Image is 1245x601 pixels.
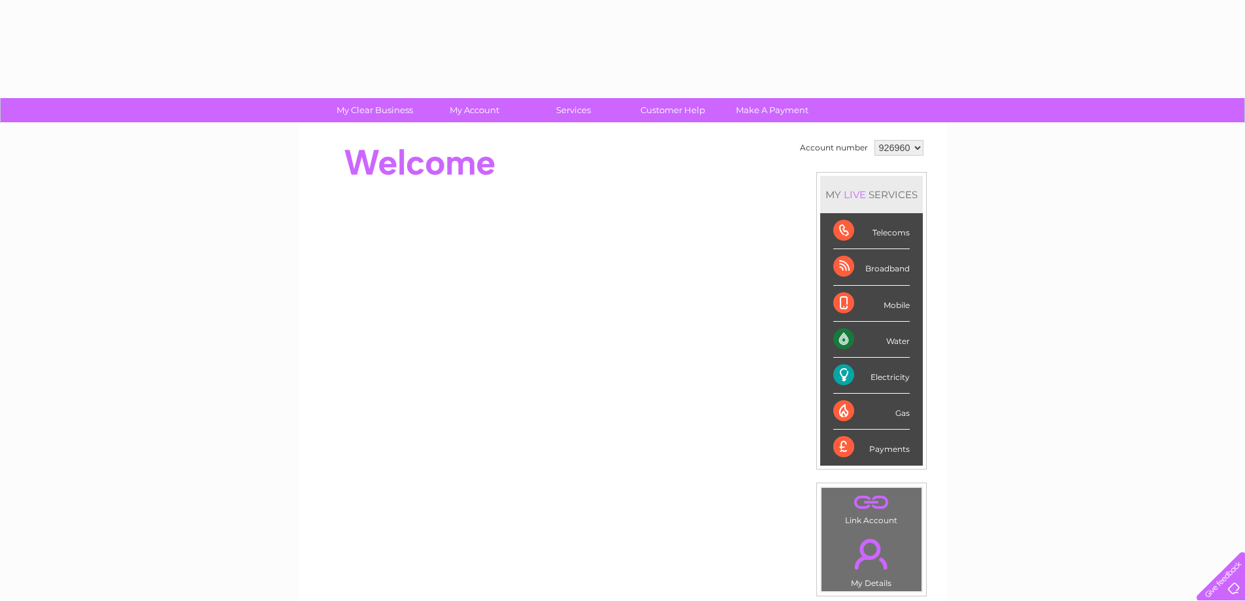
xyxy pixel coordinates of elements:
[820,176,923,213] div: MY SERVICES
[821,487,922,528] td: Link Account
[833,394,910,430] div: Gas
[520,98,627,122] a: Services
[718,98,826,122] a: Make A Payment
[825,491,918,514] a: .
[833,213,910,249] div: Telecoms
[833,249,910,285] div: Broadband
[833,430,910,465] div: Payments
[797,137,871,159] td: Account number
[841,188,869,201] div: LIVE
[420,98,528,122] a: My Account
[833,358,910,394] div: Electricity
[825,531,918,577] a: .
[833,286,910,322] div: Mobile
[619,98,727,122] a: Customer Help
[821,528,922,592] td: My Details
[321,98,429,122] a: My Clear Business
[833,322,910,358] div: Water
